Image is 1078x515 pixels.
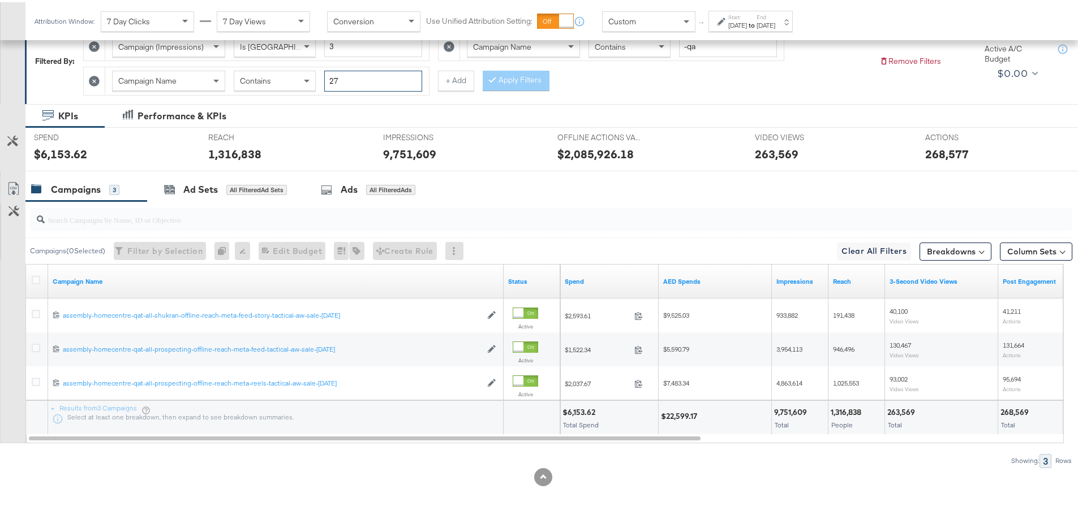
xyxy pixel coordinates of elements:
[993,62,1041,80] button: $0.00
[563,418,599,427] span: Total Spend
[595,40,626,50] span: Contains
[30,244,105,254] div: Campaigns ( 0 Selected)
[63,376,482,386] a: assembly-homecentre-qat-all-prospecting-offline-reach-meta-reels-tactical-aw-sale-[DATE]
[774,405,810,416] div: 9,751,609
[118,73,177,84] span: Campaign Name
[997,63,1028,80] div: $0.00
[438,68,474,89] button: + Add
[383,130,468,141] span: IMPRESSIONS
[1040,452,1051,466] div: 3
[208,144,261,160] div: 1,316,838
[747,19,757,27] strong: to
[366,183,415,193] div: All Filtered Ads
[557,130,642,141] span: OFFLINE ACTIONS VALUE
[887,405,918,416] div: 263,569
[214,240,235,258] div: 0
[107,14,150,24] span: 7 Day Clicks
[513,354,538,362] label: Active
[333,14,374,24] span: Conversion
[679,34,777,55] input: Enter a search term
[775,418,789,427] span: Total
[757,11,775,19] label: End:
[757,19,775,28] div: [DATE]
[879,54,941,64] button: Remove Filters
[755,130,840,141] span: VIDEO VIEWS
[118,40,204,50] span: Campaign (Impressions)
[776,376,802,385] span: 4,863,614
[109,183,119,193] div: 3
[63,343,482,352] a: assembly-homecentre-qat-all-prospecting-offline-reach-meta-feed-tactical-aw-sale-[DATE]
[138,107,226,120] div: Performance & KPIs
[888,418,902,427] span: Total
[833,275,881,284] a: The number of people your ad was served to.
[890,339,911,347] span: 130,467
[890,315,919,322] sub: Video Views
[45,202,977,224] input: Search Campaigns by Name, ID or Objective
[53,275,499,284] a: Your campaign name.
[1003,315,1021,322] sub: Actions
[833,376,859,385] span: 1,025,553
[557,144,634,160] div: $2,085,926.18
[223,14,266,24] span: 7 Day Views
[63,309,482,318] div: assembly-homecentre-qat-all-shukran-offline-reach-meta-feed-story-tactical-aw-sale-[DATE]
[920,240,991,258] button: Breakdowns
[1003,305,1021,313] span: 41,211
[565,275,654,284] a: The total amount spent to date.
[565,343,630,352] span: $1,522.34
[890,349,919,356] sub: Video Views
[383,144,436,160] div: 9,751,609
[63,309,482,318] a: assembly-homecentre-qat-all-shukran-offline-reach-meta-feed-story-tactical-aw-sale-[DATE]
[663,343,689,351] span: $5,590.79
[755,144,798,160] div: 263,569
[1003,339,1024,347] span: 131,664
[776,343,802,351] span: 3,954,113
[1000,240,1072,258] button: Column Sets
[663,309,689,317] span: $9,525.03
[508,275,556,284] a: Shows the current state of your Ad Campaign.
[776,309,798,317] span: 933,882
[985,41,1047,62] div: Active A/C Budget
[1000,405,1032,416] div: 268,569
[776,275,824,284] a: The number of times your ad was served. On mobile apps an ad is counted as served the first time ...
[925,144,969,160] div: 268,577
[890,383,919,390] sub: Video Views
[35,54,75,64] div: Filtered By:
[890,305,908,313] span: 40,100
[728,19,747,28] div: [DATE]
[565,377,630,386] span: $2,037.67
[562,405,599,416] div: $6,153.62
[34,130,119,141] span: SPEND
[1003,349,1021,356] sub: Actions
[831,418,853,427] span: People
[1003,373,1021,381] span: 95,694
[226,183,287,193] div: All Filtered Ad Sets
[890,275,994,284] a: The number of times your video was viewed for 3 seconds or more.
[831,405,865,416] div: 1,316,838
[1001,418,1015,427] span: Total
[837,240,911,258] button: Clear All Filters
[183,181,218,194] div: Ad Sets
[728,11,747,19] label: Start:
[426,14,532,24] label: Use Unified Attribution Setting:
[1011,455,1040,462] div: Showing:
[608,14,636,24] span: Custom
[841,242,907,256] span: Clear All Filters
[565,309,630,318] span: $2,593.61
[473,40,531,50] span: Campaign Name
[34,15,95,23] div: Attribution Window:
[661,409,701,419] div: $22,599.17
[324,34,422,55] input: Enter a number
[34,144,87,160] div: $6,153.62
[890,373,908,381] span: 93,002
[513,321,538,328] label: Active
[925,130,1010,141] span: ACTIONS
[1055,455,1072,462] div: Rows
[324,68,422,89] input: Enter a search term
[1003,383,1021,390] sub: Actions
[697,19,707,23] span: ↑
[663,275,767,284] a: 3.6725
[51,181,101,194] div: Campaigns
[341,181,358,194] div: Ads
